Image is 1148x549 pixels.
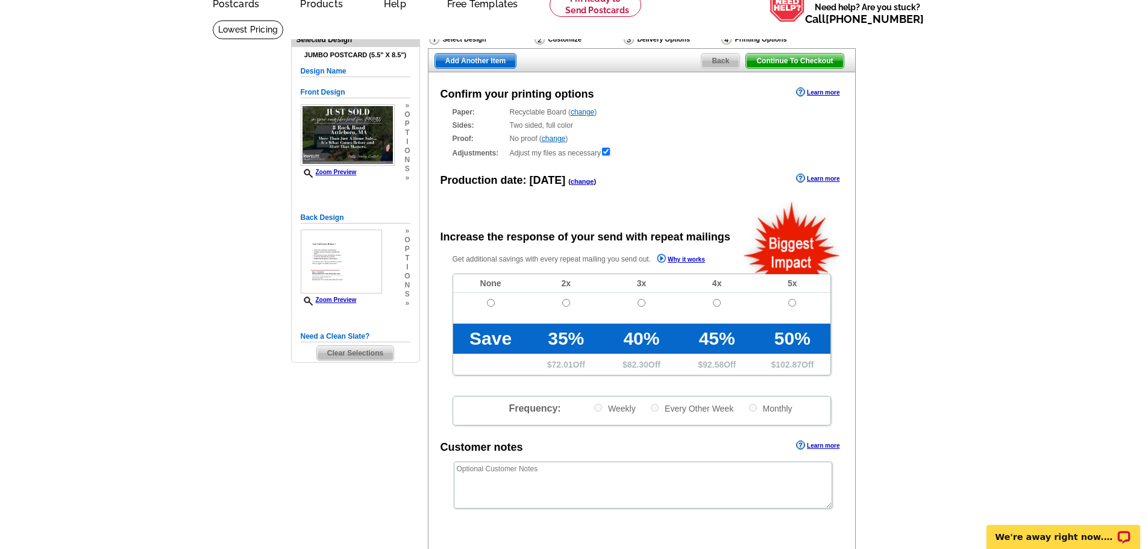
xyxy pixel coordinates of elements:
[453,133,506,144] strong: Proof:
[721,34,732,45] img: Printing Options & Summary
[509,403,560,413] span: Frequency:
[453,253,731,266] p: Get additional savings with every repeat mailing you send out.
[742,200,842,274] img: biggestImpact.png
[404,155,410,165] span: n
[979,511,1148,549] iframe: LiveChat chat widget
[796,441,839,450] a: Learn more
[404,281,410,290] span: n
[701,53,740,69] a: Back
[754,324,830,354] td: 50%
[301,169,357,175] a: Zoom Preview
[404,254,410,263] span: t
[434,53,516,69] a: Add Another Item
[623,33,720,48] div: Delivery Options
[453,120,831,131] div: Two sided, full color
[404,110,410,119] span: o
[435,54,516,68] span: Add Another Item
[776,360,801,369] span: 102.87
[441,86,594,102] div: Confirm your printing options
[571,178,594,185] a: change
[404,174,410,183] span: »
[624,34,634,45] img: Delivery Options
[571,108,594,116] a: change
[594,404,602,412] input: Weekly
[453,148,506,158] strong: Adjustments:
[404,245,410,254] span: p
[404,137,410,146] span: i
[530,174,566,186] span: [DATE]
[453,274,529,293] td: None
[604,324,679,354] td: 40%
[529,274,604,293] td: 2x
[533,33,623,45] div: Customize
[679,274,754,293] td: 4x
[292,34,419,45] div: Selected Design
[535,34,545,45] img: Customize
[805,13,924,25] span: Call
[650,403,733,414] label: Every Other Week
[453,120,506,131] strong: Sides:
[404,128,410,137] span: t
[529,324,604,354] td: 35%
[441,229,730,245] div: Increase the response of your send with repeat mailings
[404,119,410,128] span: p
[301,87,410,98] h5: Front Design
[651,404,659,412] input: Every Other Week
[604,354,679,375] td: $ Off
[568,178,596,185] span: ( )
[703,360,724,369] span: 92.58
[301,230,382,293] img: small-thumb.jpg
[542,134,565,143] a: change
[720,33,826,48] div: Printing Options
[826,13,924,25] a: [PHONE_NUMBER]
[627,360,648,369] span: 82.30
[301,66,410,77] h5: Design Name
[404,263,410,272] span: i
[679,354,754,375] td: $ Off
[404,165,410,174] span: s
[593,403,636,414] label: Weekly
[301,212,410,224] h5: Back Design
[441,439,523,456] div: Customer notes
[404,227,410,236] span: »
[657,254,705,266] a: Why it works
[301,51,410,59] h4: Jumbo Postcard (5.5" x 8.5")
[301,104,395,166] img: small-thumb.jpg
[404,290,410,299] span: s
[805,1,930,25] span: Need help? Are you stuck?
[453,133,831,144] div: No proof ( )
[453,107,506,118] strong: Paper:
[301,331,410,342] h5: Need a Clean Slate?
[754,274,830,293] td: 5x
[404,101,410,110] span: »
[404,299,410,308] span: »
[453,324,529,354] td: Save
[317,346,394,360] span: Clear Selections
[428,33,533,48] div: Select Design
[701,54,739,68] span: Back
[453,107,831,118] div: Recyclable Board ( )
[754,354,830,375] td: $ Off
[749,404,757,412] input: Monthly
[404,146,410,155] span: o
[453,146,831,158] div: Adjust my files as necessary
[552,360,573,369] span: 72.01
[404,272,410,281] span: o
[796,174,839,183] a: Learn more
[604,274,679,293] td: 3x
[748,403,792,414] label: Monthly
[441,172,597,189] div: Production date:
[746,54,843,68] span: Continue To Checkout
[796,87,839,97] a: Learn more
[404,236,410,245] span: o
[679,324,754,354] td: 45%
[529,354,604,375] td: $ Off
[429,34,439,45] img: Select Design
[301,296,357,303] a: Zoom Preview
